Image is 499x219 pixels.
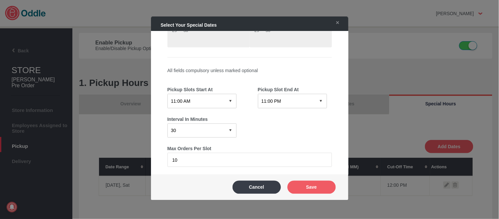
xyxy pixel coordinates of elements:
[167,116,332,122] h4: Interval In Minutes
[167,87,241,92] h4: Pickup Slots Start At
[167,146,332,151] h4: Max Orders Per Slot
[258,87,332,92] h4: Pickup Slot End At
[329,17,343,29] a: ✕
[167,153,332,167] input: Max Orders Per Slot
[287,180,336,194] button: Save
[154,19,326,31] div: Select Your Special Dates
[167,68,332,73] p: All fields compulsory unless marked optional
[233,180,281,194] button: Cancel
